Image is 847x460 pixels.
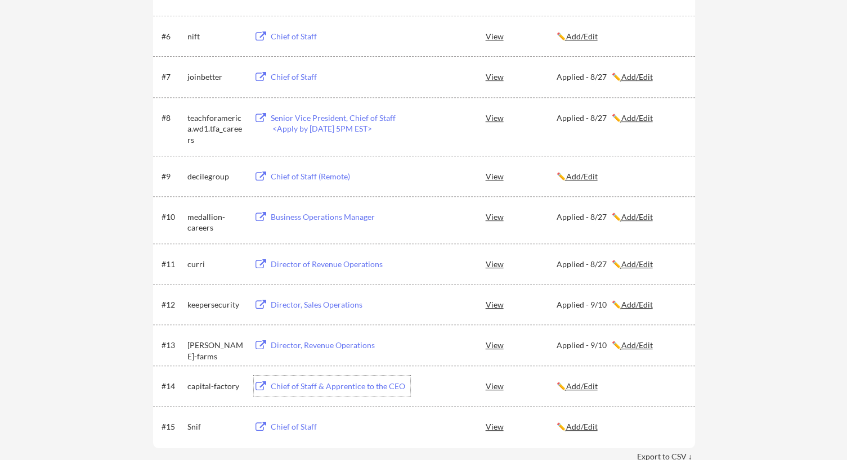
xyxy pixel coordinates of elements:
div: Applied - 9/10 ✏️ [557,340,685,351]
div: Snif [187,421,244,432]
div: Chief of Staff & Apprentice to the CEO [271,381,410,392]
div: View [486,107,557,128]
div: #6 [162,31,183,42]
div: Applied - 8/27 ✏️ [557,71,685,83]
div: #13 [162,340,183,351]
div: #12 [162,299,183,310]
u: Add/Edit [621,259,653,269]
div: Director, Revenue Operations [271,340,410,351]
div: Director, Sales Operations [271,299,410,310]
div: #7 [162,71,183,83]
div: View [486,26,557,46]
div: #14 [162,381,183,392]
div: Chief of Staff [271,31,410,42]
div: curri [187,259,244,270]
div: [PERSON_NAME]-farms [187,340,244,362]
div: #9 [162,171,183,182]
div: keepersecurity [187,299,244,310]
div: Applied - 8/27 ✏️ [557,259,685,270]
div: View [486,254,557,274]
div: #10 [162,211,183,223]
div: ✏️ [557,381,685,392]
div: ✏️ [557,171,685,182]
div: #11 [162,259,183,270]
u: Add/Edit [621,113,653,123]
u: Add/Edit [566,422,598,431]
div: medallion-careers [187,211,244,233]
div: View [486,166,557,186]
div: Applied - 8/27 ✏️ [557,112,685,124]
div: #15 [162,421,183,432]
div: Applied - 8/27 ✏️ [557,211,685,223]
div: capital-factory [187,381,244,392]
div: #8 [162,112,183,124]
div: View [486,206,557,227]
u: Add/Edit [566,31,598,41]
div: View [486,66,557,87]
div: Chief of Staff (Remote) [271,171,410,182]
div: View [486,416,557,436]
div: teachforamerica.wd1.tfa_careers [187,112,244,146]
div: View [486,294,557,314]
div: joinbetter [187,71,244,83]
div: View [486,335,557,355]
u: Add/Edit [566,381,598,391]
div: Senior Vice President, Chief of Staff <Apply by [DATE] 5PM EST> [271,112,410,134]
u: Add/Edit [621,300,653,309]
div: decilegroup [187,171,244,182]
div: Chief of Staff [271,71,410,83]
u: Add/Edit [621,212,653,222]
div: Chief of Staff [271,421,410,432]
div: Applied - 9/10 ✏️ [557,299,685,310]
div: Director of Revenue Operations [271,259,410,270]
div: nift [187,31,244,42]
u: Add/Edit [566,172,598,181]
u: Add/Edit [621,72,653,82]
u: Add/Edit [621,340,653,350]
div: Business Operations Manager [271,211,410,223]
div: ✏️ [557,421,685,432]
div: View [486,376,557,396]
div: ✏️ [557,31,685,42]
